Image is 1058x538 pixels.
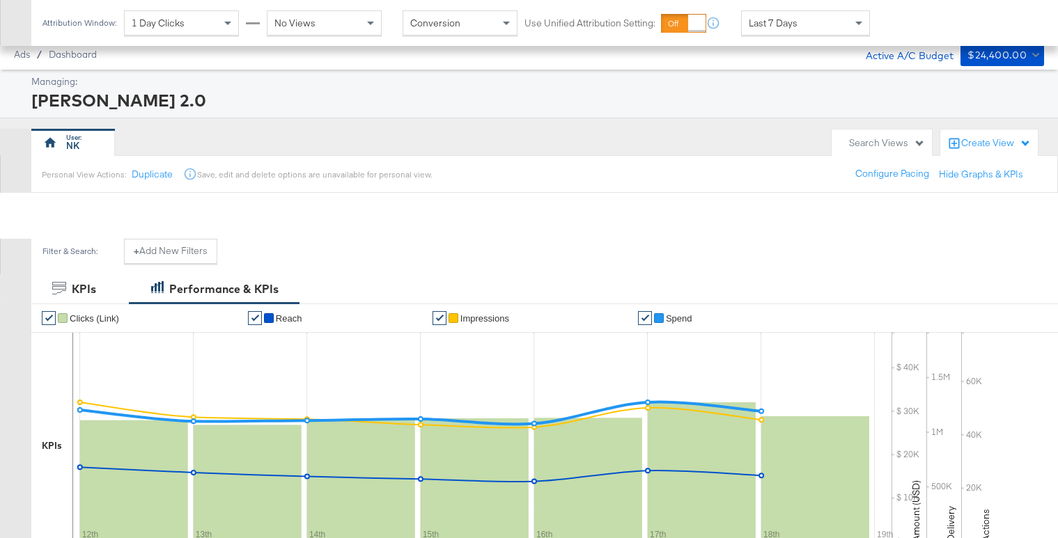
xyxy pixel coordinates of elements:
div: Filter & Search: [42,246,98,256]
button: Duplicate [132,168,173,181]
span: Ads [14,49,30,60]
span: Last 7 Days [749,17,798,29]
div: Save, edit and delete options are unavailable for personal view. [197,169,432,180]
div: Managing: [31,75,1041,88]
span: Reach [276,313,302,324]
label: Use Unified Attribution Setting: [524,17,655,30]
button: Hide Graphs & KPIs [939,168,1023,181]
div: [PERSON_NAME] 2.0 [31,88,1041,112]
span: No Views [274,17,316,29]
div: Create View [961,136,1031,150]
button: Configure Pacing [846,161,939,187]
span: / [30,49,49,60]
div: Active A/C Budget [851,44,954,65]
a: ✔ [433,311,446,325]
a: ✔ [248,311,262,325]
a: ✔ [42,311,56,325]
div: Performance & KPIs [169,281,279,297]
span: Conversion [410,17,460,29]
div: Search Views [849,136,925,150]
span: Clicks (Link) [70,313,119,324]
div: KPIs [42,439,62,452]
strong: + [134,244,139,258]
div: $24,400.00 [967,47,1027,64]
a: ✔ [638,311,652,325]
button: +Add New Filters [124,239,217,264]
div: Attribution Window: [42,18,117,28]
div: Personal View Actions: [42,169,126,180]
div: NK [66,139,79,152]
span: Impressions [460,313,509,324]
div: KPIs [72,281,96,297]
a: Dashboard [49,49,97,60]
span: Spend [666,313,692,324]
span: 1 Day Clicks [132,17,185,29]
button: $24,400.00 [960,44,1044,66]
